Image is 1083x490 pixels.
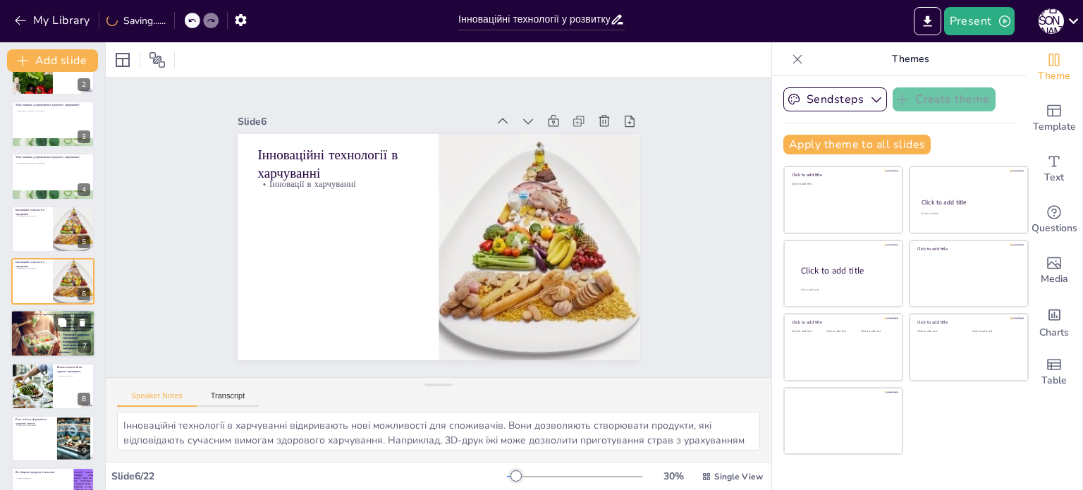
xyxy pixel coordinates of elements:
[15,316,91,319] p: Мобільні додатки
[238,115,488,128] div: Slide 6
[257,178,418,190] p: Інновації в харчуванні
[78,341,91,353] div: 7
[57,374,90,377] p: Якість продуктів
[16,155,90,159] p: Чому важливо дотримуватись здорового харчування?
[1026,93,1082,144] div: Add ready made slides
[78,393,90,405] div: 8
[922,198,1015,207] div: Click to add title
[57,365,90,373] p: Вплив технологій на здорове харчування
[714,471,763,482] span: Single View
[11,153,94,200] div: 4
[826,330,858,333] div: Click to add text
[78,235,90,248] div: 5
[16,214,49,217] p: Інновації в харчуванні
[16,267,49,270] p: Інновації в харчуванні
[801,264,891,276] div: Click to add title
[78,445,90,458] div: 9
[54,314,71,331] button: Duplicate Slide
[861,330,893,333] div: Click to add text
[78,78,90,91] div: 2
[16,260,49,268] p: Інноваційні технології в харчуванні
[458,9,610,30] input: Insert title
[16,103,90,107] p: Чому важливо дотримуватись здорового харчування?
[1041,271,1068,287] span: Media
[972,330,1017,333] div: Click to add text
[16,477,70,479] p: Вибір продуктів
[257,145,418,183] p: Інноваційні технології в харчуванні
[111,470,507,483] div: Slide 6 / 22
[1039,8,1064,34] div: И [PERSON_NAME]
[1026,347,1082,398] div: Add a table
[914,7,941,35] button: Export to PowerPoint
[1032,221,1077,236] span: Questions
[917,319,1018,325] div: Click to add title
[792,183,893,186] div: Click to add text
[16,470,70,474] p: Як обирати продукти в магазині
[1033,119,1076,135] span: Template
[656,470,690,483] div: 30 %
[74,314,91,331] button: Delete Slide
[801,288,890,291] div: Click to add body
[117,412,760,451] textarea: Інноваційні технології в харчуванні відкривають нові можливості для споживачів. Вони дозволяють с...
[78,183,90,196] div: 4
[16,109,90,112] p: Важливість здорового харчування
[1026,245,1082,296] div: Add images, graphics, shapes or video
[1026,42,1082,93] div: Change the overall theme
[944,7,1015,35] button: Present
[11,363,94,410] div: 8
[11,101,94,147] div: 3
[197,391,259,407] button: Transcript
[78,288,90,300] div: 6
[11,258,94,305] div: 6
[783,135,931,154] button: Apply theme to all slides
[1039,7,1064,35] button: И [PERSON_NAME]
[11,206,94,252] div: 5
[917,246,1018,252] div: Click to add title
[11,415,94,462] div: 9
[11,48,94,94] div: 2
[792,330,824,333] div: Click to add text
[792,319,893,325] div: Click to add title
[1039,325,1069,341] span: Charts
[117,391,197,407] button: Speaker Notes
[16,424,53,427] p: Освіта про харчування
[149,51,166,68] span: Position
[809,42,1012,76] p: Themes
[921,212,1015,216] div: Click to add text
[111,49,134,71] div: Layout
[7,49,98,72] button: Add slide
[917,330,962,333] div: Click to add text
[78,130,90,143] div: 3
[792,172,893,178] div: Click to add title
[16,417,53,425] p: Роль освіти у формуванні здорових звичок
[15,312,91,317] p: Приклади інновацій у харчуванні
[1026,144,1082,195] div: Add text boxes
[783,87,887,111] button: Sendsteps
[11,9,96,32] button: My Library
[16,162,90,165] p: Важливість здорового харчування
[16,208,49,216] p: Інноваційні технології в харчуванні
[893,87,996,111] button: Create theme
[1041,373,1067,388] span: Table
[1038,68,1070,84] span: Theme
[1026,195,1082,245] div: Get real-time input from your audience
[1044,170,1064,185] span: Text
[11,310,95,358] div: 7
[1026,296,1082,347] div: Add charts and graphs
[106,14,166,27] div: Saving......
